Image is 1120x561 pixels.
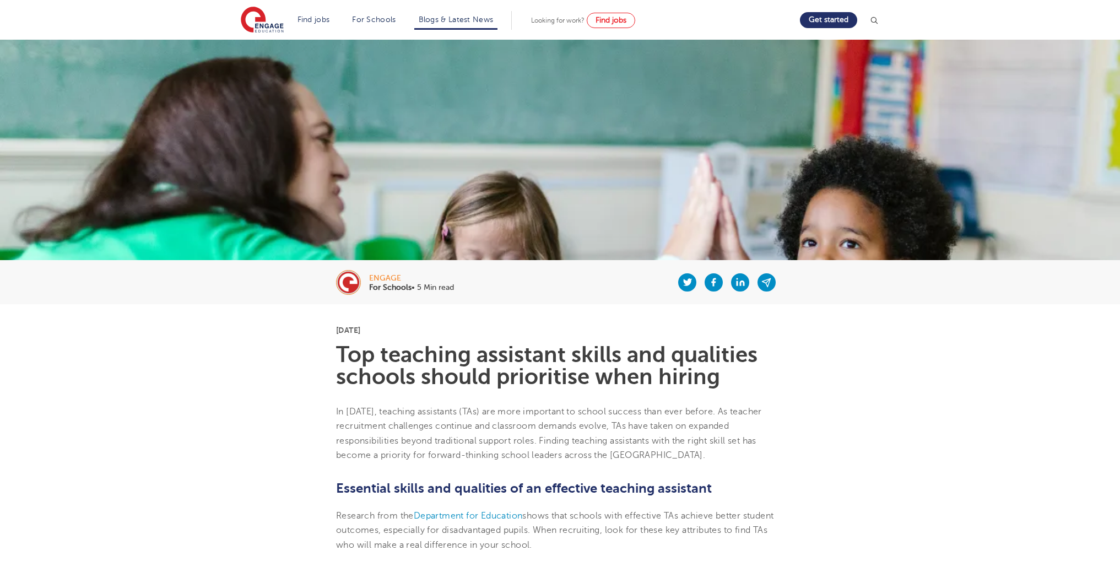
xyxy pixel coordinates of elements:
img: Engage Education [241,7,284,34]
span: Looking for work? [531,17,585,24]
a: Department for Education [414,511,523,521]
span: Research from the [336,511,414,521]
span: In [DATE], teaching assistants (TAs) are more important to school success than ever before. As te... [336,407,762,460]
p: [DATE] [336,326,784,334]
span: Find jobs [596,16,626,24]
a: Find jobs [587,13,635,28]
a: Find jobs [297,15,330,24]
a: Blogs & Latest News [419,15,494,24]
h1: Top teaching assistant skills and qualities schools should prioritise when hiring [336,344,784,388]
b: For Schools [369,283,412,292]
p: • 5 Min read [369,284,454,292]
span: shows that schools with effective TAs achieve better student outcomes, especially for disadvantag... [336,511,773,550]
div: engage [369,274,454,282]
a: For Schools [352,15,396,24]
a: Get started [800,12,857,28]
span: Essential skills and qualities of an effective teaching assistant [336,481,712,496]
